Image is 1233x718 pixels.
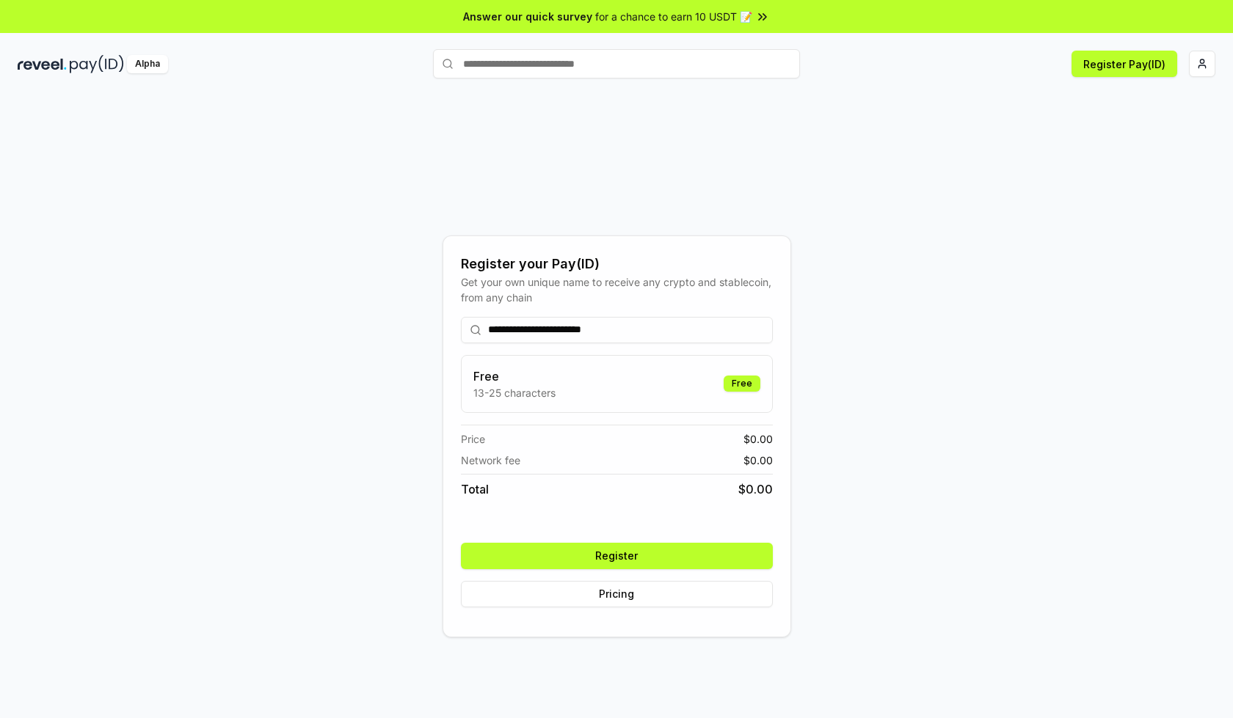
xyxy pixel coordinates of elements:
div: Get your own unique name to receive any crypto and stablecoin, from any chain [461,274,773,305]
span: $ 0.00 [743,431,773,447]
span: $ 0.00 [738,480,773,498]
p: 13-25 characters [473,385,556,400]
img: reveel_dark [18,55,67,73]
h3: Free [473,367,556,385]
div: Alpha [127,55,168,73]
div: Register your Pay(ID) [461,254,773,274]
span: $ 0.00 [743,453,773,468]
button: Register [461,543,773,569]
span: Total [461,480,489,498]
button: Register Pay(ID) [1072,51,1177,77]
span: for a chance to earn 10 USDT 📝 [595,9,752,24]
span: Answer our quick survey [463,9,592,24]
span: Price [461,431,485,447]
button: Pricing [461,581,773,607]
span: Network fee [461,453,520,468]
img: pay_id [70,55,124,73]
div: Free [724,376,760,392]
